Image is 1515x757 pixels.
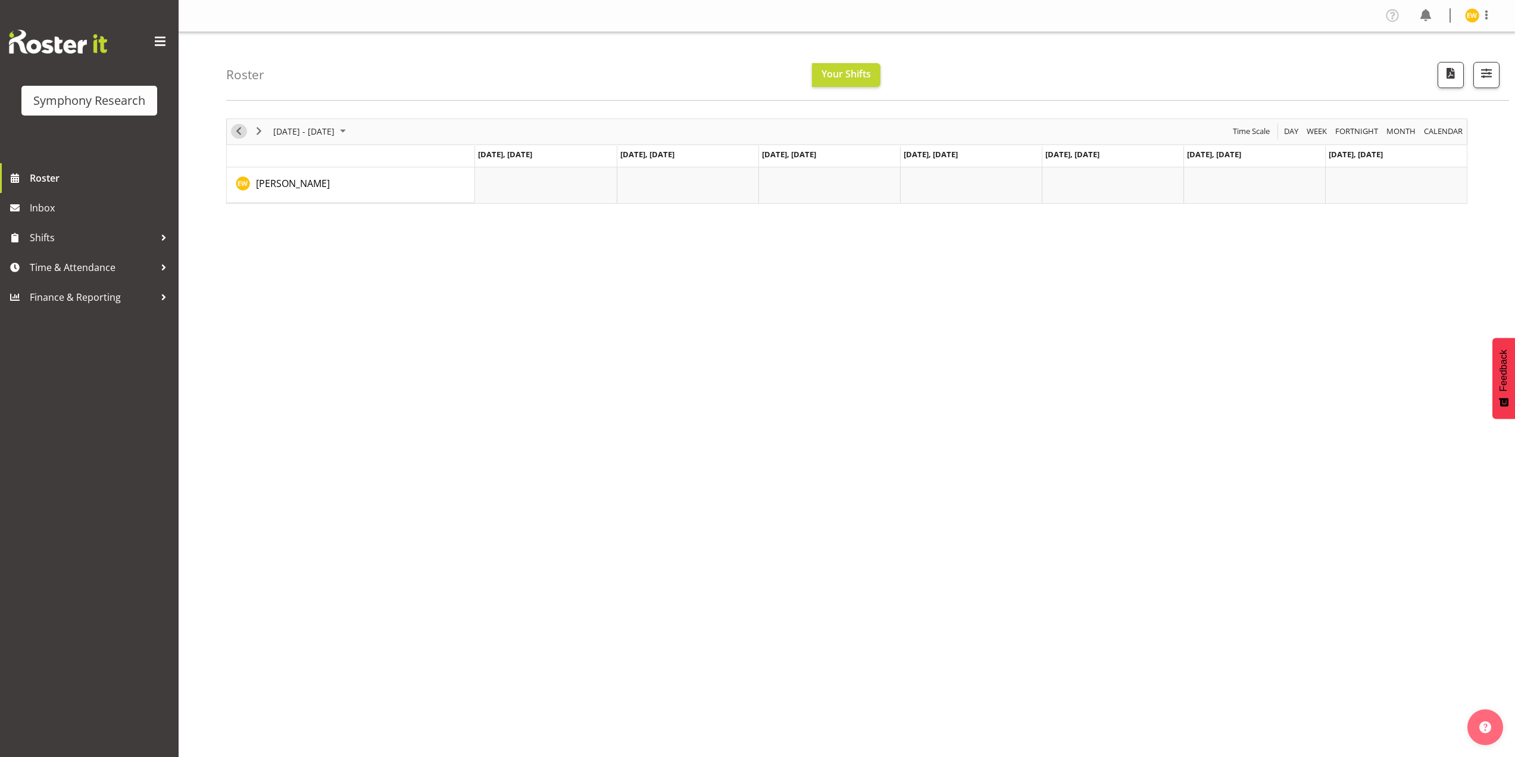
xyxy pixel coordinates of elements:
button: Previous [231,124,247,139]
span: Your Shifts [821,67,871,80]
span: Month [1385,124,1417,139]
div: Timeline Week of August 20, 2025 [226,119,1467,204]
span: Roster [30,169,173,187]
button: Filter Shifts [1473,62,1500,88]
button: Fortnight [1333,124,1380,139]
button: Time Scale [1231,124,1272,139]
span: Feedback [1498,350,1509,391]
span: [DATE], [DATE] [620,149,674,160]
span: [PERSON_NAME] [256,177,330,190]
button: August 2025 [271,124,351,139]
span: Week [1305,124,1328,139]
span: Fortnight [1334,124,1379,139]
span: calendar [1423,124,1464,139]
img: help-xxl-2.png [1479,721,1491,733]
a: [PERSON_NAME] [256,176,330,191]
div: August 18 - 24, 2025 [269,119,353,144]
img: enrica-walsh11863.jpg [1465,8,1479,23]
button: Next [251,124,267,139]
button: Your Shifts [812,63,880,87]
div: previous period [229,119,249,144]
span: Finance & Reporting [30,288,155,306]
td: Enrica Walsh resource [227,167,475,203]
button: Timeline Month [1385,124,1418,139]
span: [DATE], [DATE] [762,149,816,160]
span: Time & Attendance [30,258,155,276]
span: Day [1283,124,1300,139]
div: Symphony Research [33,92,145,110]
span: Shifts [30,229,155,247]
span: Inbox [30,199,173,217]
span: [DATE] - [DATE] [272,124,336,139]
button: Month [1422,124,1465,139]
span: [DATE], [DATE] [1329,149,1383,160]
span: [DATE], [DATE] [1045,149,1099,160]
img: Rosterit website logo [9,30,107,54]
button: Feedback - Show survey [1492,338,1515,419]
span: [DATE], [DATE] [1187,149,1241,160]
button: Timeline Day [1282,124,1301,139]
button: Download a PDF of the roster according to the set date range. [1438,62,1464,88]
button: Timeline Week [1305,124,1329,139]
div: next period [249,119,269,144]
span: [DATE], [DATE] [478,149,532,160]
span: [DATE], [DATE] [904,149,958,160]
h4: Roster [226,68,264,82]
span: Time Scale [1232,124,1271,139]
table: Timeline Week of August 20, 2025 [475,167,1467,203]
